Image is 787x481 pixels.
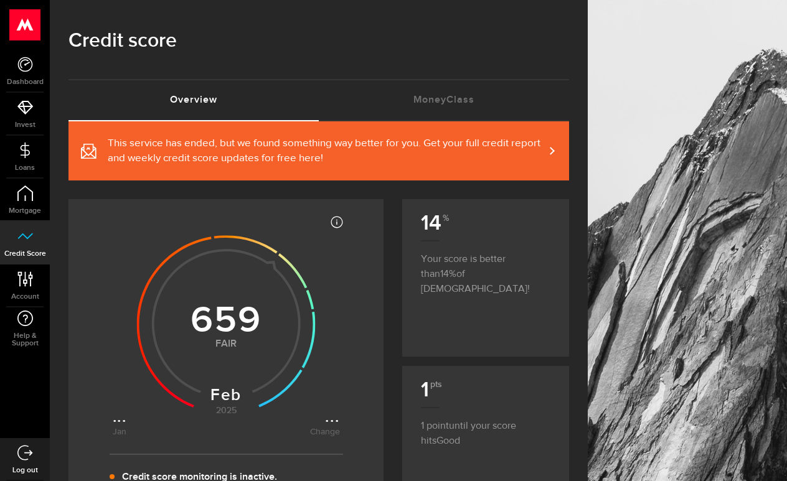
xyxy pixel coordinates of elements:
span: 1 point [421,421,449,431]
p: Your score is better than of [DEMOGRAPHIC_DATA]! [421,240,550,297]
span: Good [436,436,460,446]
span: 14 [440,269,456,279]
b: 14 [421,210,448,236]
h1: Credit score [68,25,569,57]
button: Open LiveChat chat widget [10,5,47,42]
a: MoneyClass [319,80,569,120]
b: 1 [421,377,441,403]
ul: Tabs Navigation [68,79,569,121]
span: This service has ended, but we found something way better for you. Get your full credit report an... [108,136,544,166]
a: Overview [68,80,319,120]
p: until your score hits [421,407,550,449]
a: This service has ended, but we found something way better for you. Get your full credit report an... [68,121,569,180]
